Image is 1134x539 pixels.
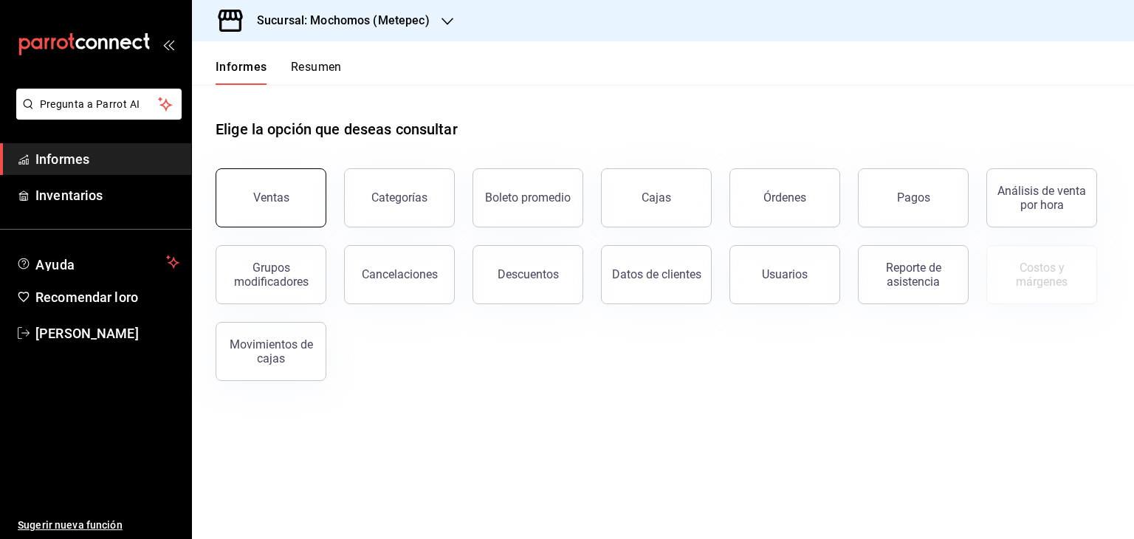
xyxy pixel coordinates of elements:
[729,168,840,227] button: Órdenes
[16,89,182,120] button: Pregunta a Parrot AI
[216,322,326,381] button: Movimientos de cajas
[257,13,430,27] font: Sucursal: Mochomos (Metepec)
[230,337,313,365] font: Movimientos de cajas
[986,245,1097,304] button: Contrata inventarios para ver este informe
[472,245,583,304] button: Descuentos
[35,326,139,341] font: [PERSON_NAME]
[35,151,89,167] font: Informes
[344,168,455,227] button: Categorías
[216,60,267,74] font: Informes
[897,190,930,205] font: Pagos
[10,107,182,123] a: Pregunta a Parrot AI
[40,98,140,110] font: Pregunta a Parrot AI
[371,190,427,205] font: Categorías
[35,289,138,305] font: Recomendar loro
[762,267,808,281] font: Usuarios
[729,245,840,304] button: Usuarios
[601,168,712,227] a: Cajas
[997,184,1086,212] font: Análisis de venta por hora
[162,38,174,50] button: abrir_cajón_menú
[763,190,806,205] font: Órdenes
[216,120,458,138] font: Elige la opción que deseas consultar
[291,60,342,74] font: Resumen
[35,257,75,272] font: Ayuda
[362,267,438,281] font: Cancelaciones
[234,261,309,289] font: Grupos modificadores
[986,168,1097,227] button: Análisis de venta por hora
[253,190,289,205] font: Ventas
[886,261,941,289] font: Reporte de asistencia
[601,245,712,304] button: Datos de clientes
[216,59,342,85] div: pestañas de navegación
[216,168,326,227] button: Ventas
[18,519,123,531] font: Sugerir nueva función
[858,168,969,227] button: Pagos
[216,245,326,304] button: Grupos modificadores
[642,190,672,205] font: Cajas
[35,188,103,203] font: Inventarios
[858,245,969,304] button: Reporte de asistencia
[498,267,559,281] font: Descuentos
[344,245,455,304] button: Cancelaciones
[612,267,701,281] font: Datos de clientes
[485,190,571,205] font: Boleto promedio
[472,168,583,227] button: Boleto promedio
[1016,261,1068,289] font: Costos y márgenes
